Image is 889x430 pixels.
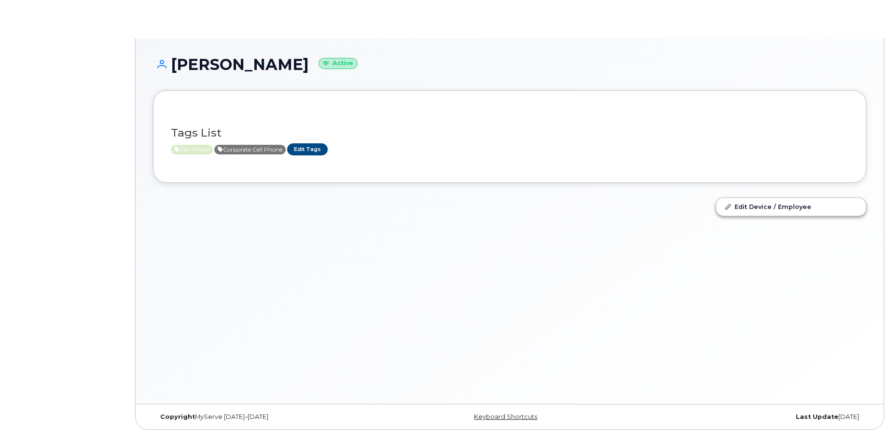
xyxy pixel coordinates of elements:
small: Active [319,58,358,69]
div: MyServe [DATE]–[DATE] [153,413,391,421]
span: Active [171,145,213,154]
span: Active [214,145,286,154]
a: Edit Device / Employee [716,198,866,215]
div: [DATE] [628,413,866,421]
strong: Copyright [160,413,195,420]
h1: [PERSON_NAME] [153,56,866,73]
a: Edit Tags [287,143,328,155]
strong: Last Update [796,413,838,420]
h3: Tags List [171,127,848,139]
a: Keyboard Shortcuts [474,413,537,420]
